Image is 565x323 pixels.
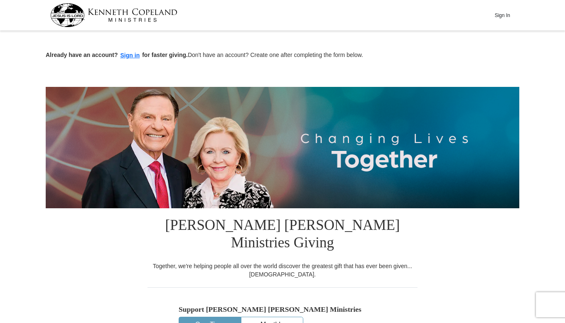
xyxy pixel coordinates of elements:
button: Sign In [490,9,515,22]
strong: Already have an account? for faster giving. [46,52,188,58]
h1: [PERSON_NAME] [PERSON_NAME] Ministries Giving [147,208,418,262]
h5: Support [PERSON_NAME] [PERSON_NAME] Ministries [179,305,386,314]
p: Don't have an account? Create one after completing the form below. [46,51,519,60]
button: Sign in [118,51,142,60]
img: kcm-header-logo.svg [50,3,177,27]
div: Together, we're helping people all over the world discover the greatest gift that has ever been g... [147,262,418,279]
